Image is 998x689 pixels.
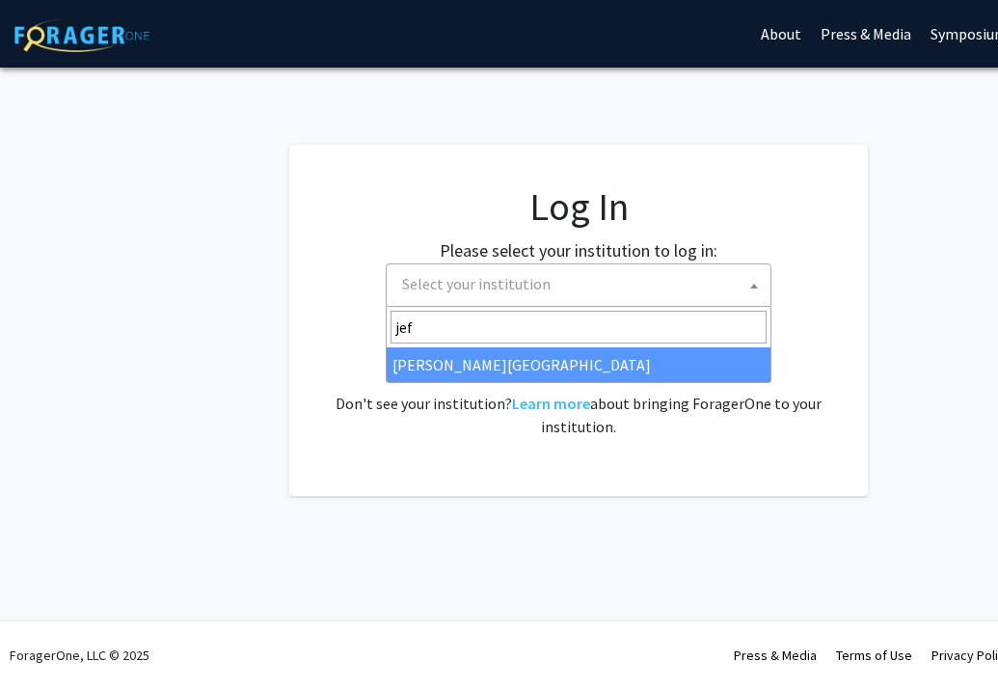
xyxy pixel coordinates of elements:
img: ForagerOne Logo [14,18,149,52]
span: Select your institution [394,264,770,304]
div: No account? . Don't see your institution? about bringing ForagerOne to your institution. [328,345,829,438]
a: Press & Media [734,647,817,664]
a: Terms of Use [836,647,912,664]
a: Learn more about bringing ForagerOne to your institution [512,394,590,413]
span: Select your institution [386,263,771,307]
h1: Log In [328,183,829,230]
iframe: Chat [14,602,82,675]
label: Please select your institution to log in: [440,237,717,263]
li: [PERSON_NAME][GEOGRAPHIC_DATA] [387,347,770,382]
div: ForagerOne, LLC © 2025 [10,621,149,689]
span: Select your institution [402,274,551,293]
input: Search [391,311,767,344]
